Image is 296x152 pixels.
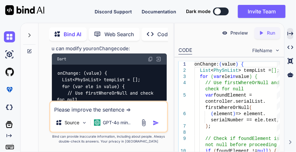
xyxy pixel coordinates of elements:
img: darkCloudIdeIcon [4,102,15,113]
span: // Use firstWhereOrNull and [206,80,280,85]
span: onChange: [195,62,219,67]
span: in [230,74,236,79]
p: Run [267,30,275,36]
span: ( [219,62,222,67]
img: attachment [140,119,148,127]
div: 9 [179,136,186,142]
span: value [236,74,249,79]
img: chat [4,31,15,42]
img: Bind AI [5,5,44,15]
span: Dart [57,56,66,62]
span: Dark mode [186,8,210,15]
div: 3 [179,74,186,80]
div: 1 [179,61,186,68]
div: 8 [179,129,186,136]
span: > tempList = [239,68,272,73]
span: { [241,62,244,67]
span: < [211,68,214,73]
span: not null before proceeding [206,142,277,147]
span: // Check if foundElement is [206,136,280,141]
span: FileName [252,47,272,54]
img: preview [222,30,228,36]
img: copy [148,56,153,62]
img: Pick Models [82,120,87,126]
span: ) [236,62,238,67]
span: [ [271,68,274,73]
p: Source [65,119,80,126]
p: Preview [230,30,248,36]
p: Bind can provide inaccurate information, including about people. Always double-check its answers.... [49,134,168,144]
span: serialNumber == ele.text, [211,117,280,123]
span: check for null [206,86,244,92]
img: githubLight [4,67,15,78]
p: Code Generator [158,30,197,38]
img: GPT-4o mini [94,119,101,126]
span: PhySnList [214,68,239,73]
span: { [255,74,257,79]
img: icon [153,120,159,126]
img: chevron down [275,48,280,53]
span: ; [208,124,211,129]
p: Web Search [105,30,134,38]
textarea: Please improve the sentence => [50,102,167,114]
span: => element. [236,111,266,116]
button: Documentation [142,8,176,15]
span: Discord Support [95,9,132,14]
div: 5 [179,92,186,99]
span: ) [206,124,208,129]
span: ( [249,105,252,110]
span: Documentation [142,9,176,14]
div: 7 [179,123,186,129]
span: value [222,62,236,67]
div: 2 [179,68,186,74]
span: List [200,68,211,73]
div: 6 [179,111,186,117]
span: ) [233,111,236,116]
span: for [200,74,208,79]
span: ( [211,111,214,116]
span: ] [274,68,277,73]
span: var [206,93,214,98]
button: Discord Support [95,8,132,15]
span: element [214,111,233,116]
span: ) [249,74,252,79]
span: firstWhereOrNull [206,105,249,110]
img: premium [4,84,15,95]
span: var [214,74,222,79]
img: Open in Browser [156,56,162,62]
span: ele [222,74,230,79]
img: ai-studio [4,49,15,60]
span: controller.serialList. [206,99,266,104]
code: onChange [94,45,117,52]
div: 4 [179,80,186,86]
span: ( [211,74,214,79]
span: foundElement = [214,93,252,98]
p: GPT-4o min.. [103,119,131,126]
button: Invite Team [238,5,286,18]
p: Bind AI [64,30,82,38]
div: CODE [179,47,192,54]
